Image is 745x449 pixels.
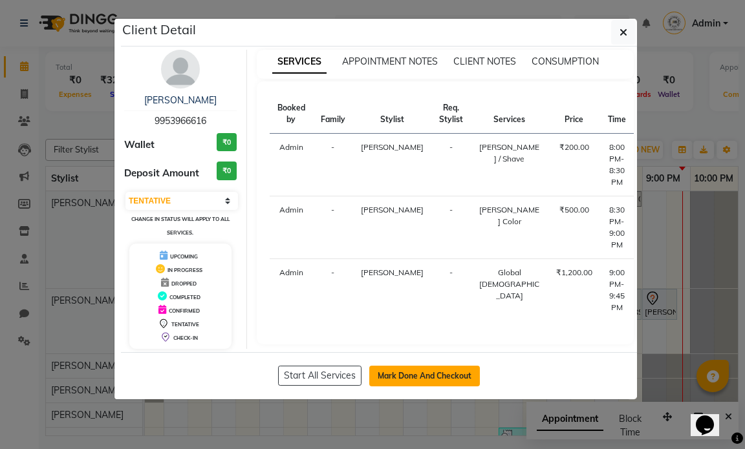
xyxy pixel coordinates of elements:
img: avatar [161,50,200,89]
span: IN PROGRESS [167,267,202,273]
span: CONFIRMED [169,308,200,314]
iframe: chat widget [691,397,732,436]
td: - [313,134,353,196]
th: Time [600,94,634,134]
td: - [313,259,353,322]
th: Family [313,94,353,134]
span: CHECK-IN [173,335,198,341]
h3: ₹0 [217,162,237,180]
div: ₹200.00 [556,141,592,153]
td: - [431,259,471,322]
span: UPCOMING [170,253,198,260]
div: Global [DEMOGRAPHIC_DATA] [479,267,541,302]
th: Price [548,94,600,134]
div: ₹500.00 [556,204,592,216]
th: Status [634,94,674,134]
td: - [313,196,353,259]
td: Admin [270,134,313,196]
span: CONSUMPTION [532,56,599,67]
td: - [431,196,471,259]
span: COMPLETED [169,294,200,300]
h3: ₹0 [217,133,237,152]
span: Deposit Amount [124,166,199,181]
td: - [431,134,471,196]
td: 8:00 PM-8:30 PM [600,134,634,196]
td: Admin [270,196,313,259]
th: Booked by [270,94,313,134]
td: 8:30 PM-9:00 PM [600,196,634,259]
span: SERVICES [272,50,327,74]
span: [PERSON_NAME] [361,267,424,277]
button: Start All Services [278,366,362,386]
span: Wallet [124,138,155,152]
span: CLIENT NOTES [453,56,516,67]
th: Req. Stylist [431,94,471,134]
div: [PERSON_NAME] / Shave [479,141,541,165]
th: Services [471,94,548,134]
h5: Client Detail [122,20,196,39]
th: Stylist [353,94,431,134]
span: [PERSON_NAME] [361,205,424,214]
td: 9:00 PM-9:45 PM [600,259,634,322]
small: Change in status will apply to all services. [131,216,230,236]
div: [PERSON_NAME] Color [479,204,541,227]
td: Admin [270,259,313,322]
span: [PERSON_NAME] [361,142,424,152]
span: APPOINTMENT NOTES [342,56,438,67]
span: TENTATIVE [171,321,199,328]
span: 9953966616 [155,115,206,127]
span: DROPPED [171,280,197,287]
a: [PERSON_NAME] [144,94,217,106]
button: Mark Done And Checkout [369,366,480,386]
div: ₹1,200.00 [556,267,592,278]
